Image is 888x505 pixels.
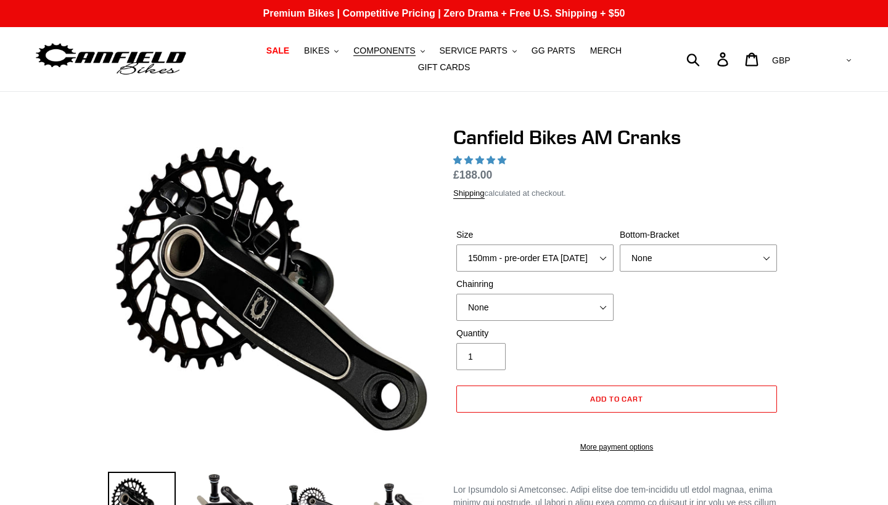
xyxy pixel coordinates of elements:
[304,46,329,56] span: BIKES
[584,42,628,59] a: MERCH
[34,40,188,79] img: Canfield Bikes
[590,46,622,56] span: MERCH
[456,386,777,413] button: Add to cart
[298,42,345,59] button: BIKES
[439,46,507,56] span: SERVICE PARTS
[532,46,575,56] span: GG PARTS
[260,42,295,59] a: SALE
[693,46,725,73] input: Search
[456,228,614,241] label: Size
[453,169,492,181] span: £188.00
[347,42,430,59] button: COMPONENTS
[453,126,780,149] h1: Canfield Bikes AM Cranks
[353,46,415,56] span: COMPONENTS
[412,59,477,76] a: GIFT CARDS
[453,187,780,200] div: calculated at checkout.
[453,188,485,199] a: Shipping
[525,42,582,59] a: GG PARTS
[418,62,471,73] span: GIFT CARDS
[590,394,644,403] span: Add to cart
[456,278,614,291] label: Chainring
[456,442,777,453] a: More payment options
[266,46,289,56] span: SALE
[456,327,614,340] label: Quantity
[433,42,522,59] button: SERVICE PARTS
[620,228,777,241] label: Bottom-Bracket
[453,155,509,165] span: 4.97 stars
